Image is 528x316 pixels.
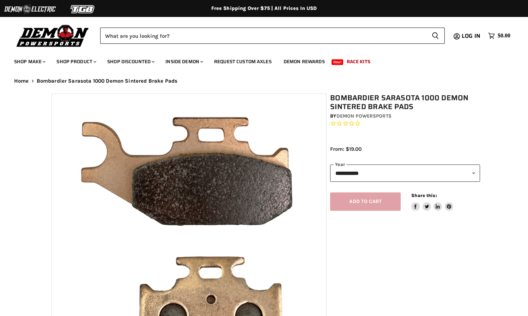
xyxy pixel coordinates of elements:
div: by [330,112,480,120]
a: Shop Make [9,54,50,69]
a: Race Kits [341,54,376,69]
form: Product [100,28,445,44]
a: Demon Rewards [278,54,330,69]
img: Demon Powersports [14,23,91,48]
span: Rated 0.0 out of 5 stars 0 reviews [330,120,480,127]
a: $0.00 [485,31,514,41]
span: New! [332,59,344,65]
a: Request Custom Axles [209,54,277,69]
img: Demon Electric Logo 2 [4,2,56,16]
a: Home [14,78,29,84]
h1: Bombardier Sarasota 1000 Demon Sintered Brake Pads [330,94,480,111]
select: year [330,165,480,182]
aside: Share this: [411,192,453,211]
span: From: $19.00 [330,146,362,152]
a: Inside Demon [160,54,207,69]
a: Demon Powersports [336,113,392,119]
ul: Main menu [9,52,509,69]
img: TGB Logo 2 [56,2,109,16]
a: Shop Discounted [102,54,159,69]
span: Log in [462,31,480,40]
button: Search [426,28,445,44]
span: $0.00 [498,32,510,39]
span: Share this: [411,193,437,198]
span: Bombardier Sarasota 1000 Demon Sintered Brake Pads [37,78,178,84]
a: Log in [459,33,485,39]
a: Shop Product [51,54,101,69]
input: Search [100,28,426,44]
